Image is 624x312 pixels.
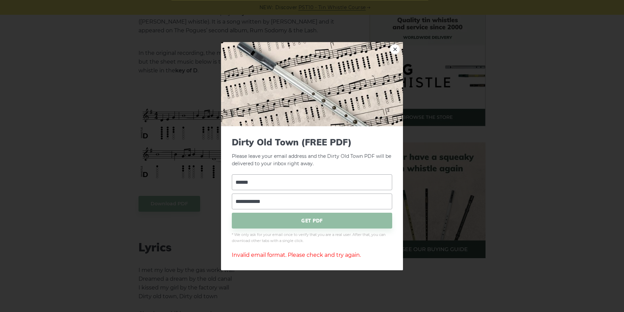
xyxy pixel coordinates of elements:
img: Tin Whistle Tab Preview [221,42,403,126]
p: Please leave your email address and the Dirty Old Town PDF will be delivered to your inbox right ... [232,137,392,168]
span: GET PDF [232,213,392,229]
div: Invalid email format. Please check and try again. [232,251,392,259]
span: Dirty Old Town (FREE PDF) [232,137,392,147]
span: * We only ask for your email once to verify that you are a real user. After that, you can downloa... [232,232,392,244]
a: × [390,44,400,54]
